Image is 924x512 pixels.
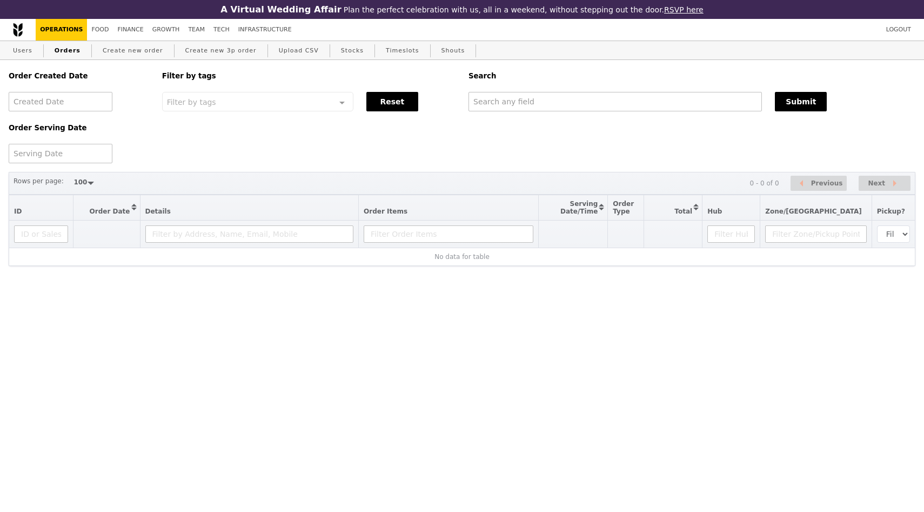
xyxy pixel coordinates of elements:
[765,225,867,243] input: Filter Zone/Pickup Point
[9,92,112,111] input: Created Date
[437,41,470,61] a: Shouts
[154,4,770,15] div: Plan the perfect celebration with us, all in a weekend, without stepping out the door.
[209,19,234,41] a: Tech
[811,177,843,190] span: Previous
[366,92,418,111] button: Reset
[162,72,456,80] h5: Filter by tags
[14,225,68,243] input: ID or Salesperson name
[775,92,827,111] button: Submit
[749,179,779,187] div: 0 - 0 of 0
[98,41,168,61] a: Create new order
[707,208,722,215] span: Hub
[9,144,112,163] input: Serving Date
[36,19,87,41] a: Operations
[184,19,209,41] a: Team
[220,4,341,15] h3: A Virtual Wedding Affair
[468,92,762,111] input: Search any field
[707,225,755,243] input: Filter Hub
[765,208,862,215] span: Zone/[GEOGRAPHIC_DATA]
[337,41,368,61] a: Stocks
[87,19,113,41] a: Food
[13,23,23,37] img: Grain logo
[9,72,149,80] h5: Order Created Date
[613,200,634,215] span: Order Type
[859,176,910,191] button: Next
[14,176,64,187] label: Rows per page:
[14,208,22,215] span: ID
[113,19,148,41] a: Finance
[14,253,910,261] div: No data for table
[9,41,37,61] a: Users
[50,41,85,61] a: Orders
[381,41,423,61] a: Timeslots
[148,19,184,41] a: Growth
[791,176,847,191] button: Previous
[167,97,216,107] span: Filter by tags
[468,72,915,80] h5: Search
[868,177,885,190] span: Next
[234,19,296,41] a: Infrastructure
[9,124,149,132] h5: Order Serving Date
[364,208,407,215] span: Order Items
[181,41,261,61] a: Create new 3p order
[145,208,171,215] span: Details
[274,41,323,61] a: Upload CSV
[145,225,354,243] input: Filter by Address, Name, Email, Mobile
[882,19,915,41] a: Logout
[664,5,704,14] a: RSVP here
[877,208,905,215] span: Pickup?
[364,225,533,243] input: Filter Order Items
